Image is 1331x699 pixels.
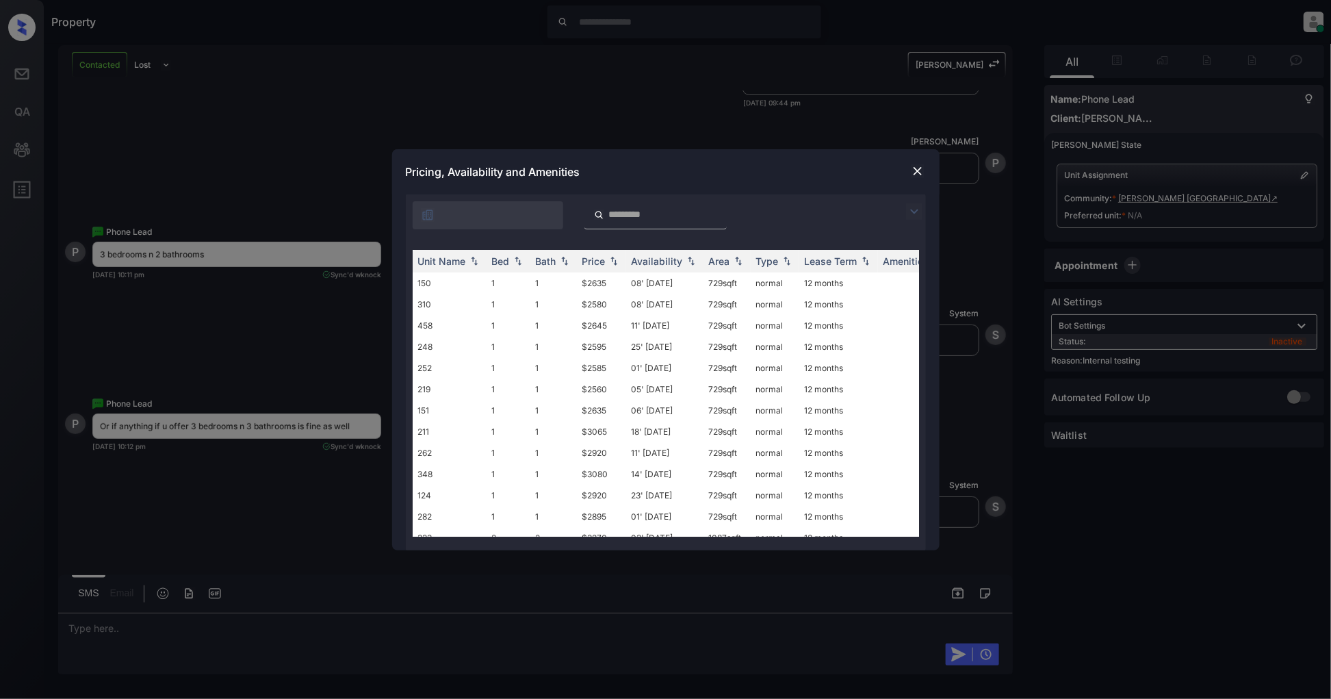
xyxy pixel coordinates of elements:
[751,463,799,485] td: normal
[799,400,878,421] td: 12 months
[467,256,481,266] img: sorting
[751,336,799,357] td: normal
[799,463,878,485] td: 12 months
[751,272,799,294] td: normal
[626,400,703,421] td: 06' [DATE]
[732,256,745,266] img: sorting
[703,400,751,421] td: 729 sqft
[626,336,703,357] td: 25' [DATE]
[751,442,799,463] td: normal
[487,506,530,527] td: 1
[392,149,940,194] div: Pricing, Availability and Amenities
[626,357,703,379] td: 01' [DATE]
[577,421,626,442] td: $3065
[594,209,604,221] img: icon-zuma
[577,294,626,315] td: $2580
[703,442,751,463] td: 729 sqft
[799,527,878,548] td: 12 months
[577,272,626,294] td: $2635
[626,527,703,548] td: 03' [DATE]
[530,315,577,336] td: 1
[703,357,751,379] td: 729 sqft
[413,442,487,463] td: 262
[530,527,577,548] td: 2
[684,256,698,266] img: sorting
[799,357,878,379] td: 12 months
[626,294,703,315] td: 08' [DATE]
[799,272,878,294] td: 12 months
[626,272,703,294] td: 08' [DATE]
[780,256,794,266] img: sorting
[418,255,466,267] div: Unit Name
[751,315,799,336] td: normal
[413,421,487,442] td: 211
[799,442,878,463] td: 12 months
[577,315,626,336] td: $2645
[413,463,487,485] td: 348
[577,336,626,357] td: $2595
[487,442,530,463] td: 1
[413,379,487,400] td: 219
[703,463,751,485] td: 729 sqft
[577,442,626,463] td: $2920
[751,485,799,506] td: normal
[626,379,703,400] td: 05' [DATE]
[413,336,487,357] td: 248
[530,421,577,442] td: 1
[703,379,751,400] td: 729 sqft
[530,357,577,379] td: 1
[626,463,703,485] td: 14' [DATE]
[709,255,730,267] div: Area
[413,315,487,336] td: 458
[577,463,626,485] td: $3080
[703,421,751,442] td: 729 sqft
[487,527,530,548] td: 2
[530,506,577,527] td: 1
[487,336,530,357] td: 1
[577,357,626,379] td: $2585
[751,294,799,315] td: normal
[530,485,577,506] td: 1
[413,357,487,379] td: 252
[536,255,556,267] div: Bath
[492,255,510,267] div: Bed
[487,315,530,336] td: 1
[805,255,857,267] div: Lease Term
[530,463,577,485] td: 1
[799,315,878,336] td: 12 months
[626,421,703,442] td: 18' [DATE]
[487,485,530,506] td: 1
[703,272,751,294] td: 729 sqft
[577,506,626,527] td: $2895
[703,485,751,506] td: 729 sqft
[530,336,577,357] td: 1
[530,272,577,294] td: 1
[883,255,929,267] div: Amenities
[530,379,577,400] td: 1
[413,400,487,421] td: 151
[607,256,621,266] img: sorting
[421,208,435,222] img: icon-zuma
[751,357,799,379] td: normal
[799,506,878,527] td: 12 months
[582,255,606,267] div: Price
[530,294,577,315] td: 1
[703,506,751,527] td: 729 sqft
[799,485,878,506] td: 12 months
[577,527,626,548] td: $3270
[413,294,487,315] td: 310
[413,506,487,527] td: 282
[626,442,703,463] td: 11' [DATE]
[751,421,799,442] td: normal
[703,294,751,315] td: 729 sqft
[703,527,751,548] td: 1087 sqft
[626,485,703,506] td: 23' [DATE]
[487,357,530,379] td: 1
[577,379,626,400] td: $2560
[756,255,779,267] div: Type
[911,164,925,178] img: close
[511,256,525,266] img: sorting
[577,485,626,506] td: $2920
[751,527,799,548] td: normal
[487,294,530,315] td: 1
